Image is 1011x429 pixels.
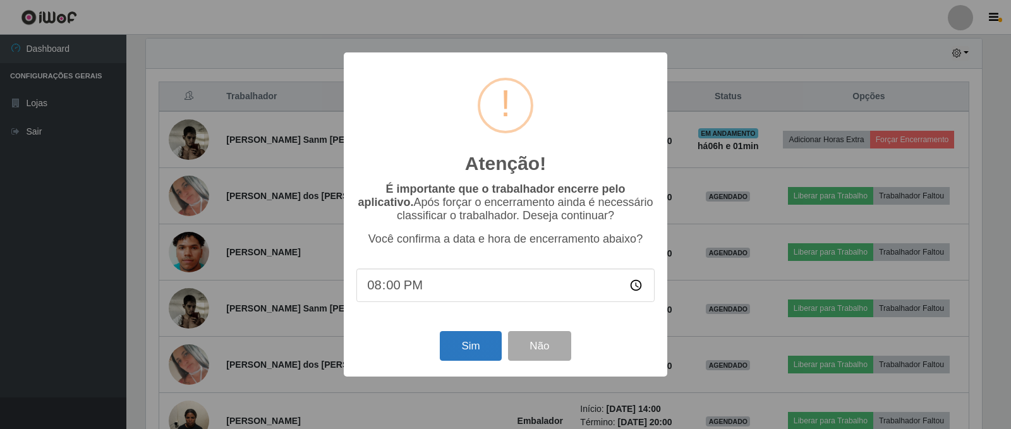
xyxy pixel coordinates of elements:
[356,183,655,222] p: Após forçar o encerramento ainda é necessário classificar o trabalhador. Deseja continuar?
[465,152,546,175] h2: Atenção!
[508,331,571,361] button: Não
[358,183,625,208] b: É importante que o trabalhador encerre pelo aplicativo.
[356,233,655,246] p: Você confirma a data e hora de encerramento abaixo?
[440,331,501,361] button: Sim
